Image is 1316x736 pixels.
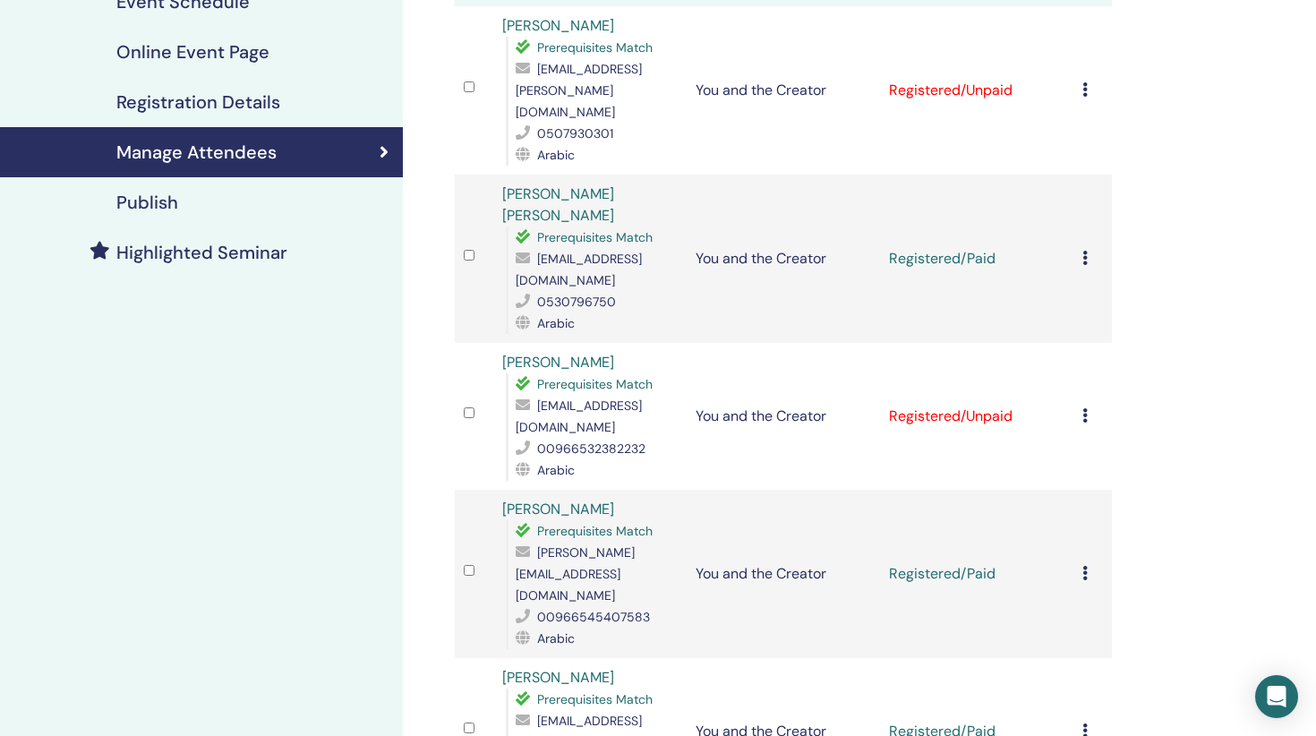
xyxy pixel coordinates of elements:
[116,41,269,63] h4: Online Event Page
[537,229,653,245] span: Prerequisites Match
[1255,675,1298,718] div: Open Intercom Messenger
[687,6,880,175] td: You and the Creator
[116,91,280,113] h4: Registration Details
[516,251,642,288] span: [EMAIL_ADDRESS][DOMAIN_NAME]
[537,147,575,163] span: Arabic
[502,16,614,35] a: [PERSON_NAME]
[537,691,653,707] span: Prerequisites Match
[537,462,575,478] span: Arabic
[537,39,653,56] span: Prerequisites Match
[116,242,287,263] h4: Highlighted Seminar
[687,343,880,490] td: You and the Creator
[537,125,613,141] span: 0507930301
[537,630,575,646] span: Arabic
[687,175,880,343] td: You and the Creator
[502,184,614,225] a: [PERSON_NAME] [PERSON_NAME]
[502,500,614,518] a: [PERSON_NAME]
[516,61,642,120] span: [EMAIL_ADDRESS][PERSON_NAME][DOMAIN_NAME]
[537,441,645,457] span: 00966532382232
[516,398,642,435] span: [EMAIL_ADDRESS][DOMAIN_NAME]
[537,315,575,331] span: Arabic
[537,376,653,392] span: Prerequisites Match
[537,609,650,625] span: 00966545407583
[502,668,614,687] a: [PERSON_NAME]
[537,294,616,310] span: 0530796750
[687,490,880,658] td: You and the Creator
[116,141,277,163] h4: Manage Attendees
[116,192,178,213] h4: Publish
[516,544,635,603] span: [PERSON_NAME][EMAIL_ADDRESS][DOMAIN_NAME]
[537,523,653,539] span: Prerequisites Match
[502,353,614,372] a: [PERSON_NAME]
